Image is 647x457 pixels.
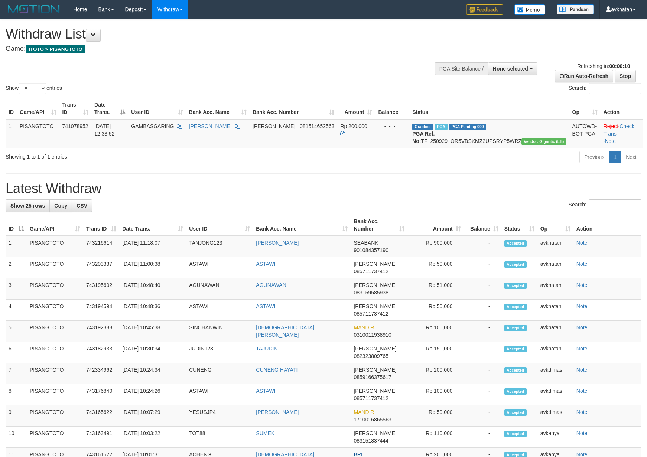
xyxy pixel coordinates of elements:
a: AGUNAWAN [256,282,286,288]
span: Copy 082323809765 to clipboard [354,353,388,359]
b: PGA Ref. No: [412,131,435,144]
td: [DATE] 10:24:34 [119,363,186,384]
a: Run Auto-Refresh [555,70,613,82]
td: [DATE] 11:18:07 [119,236,186,257]
input: Search: [589,199,641,210]
strong: 00:00:10 [609,63,630,69]
a: CUNENG HAYATI [256,367,298,373]
h1: Withdraw List [6,27,424,42]
td: Rp 50,000 [407,405,464,427]
td: avkdimas [537,363,573,384]
h1: Latest Withdraw [6,181,641,196]
a: CSV [72,199,92,212]
td: Rp 100,000 [407,321,464,342]
label: Search: [569,199,641,210]
th: Op: activate to sort column ascending [537,215,573,236]
a: Previous [579,151,609,163]
td: - [464,300,501,321]
td: avknatan [537,257,573,278]
td: 742334962 [83,363,119,384]
a: Note [576,346,588,352]
span: Copy 085711737412 to clipboard [354,268,388,274]
a: [DEMOGRAPHIC_DATA][PERSON_NAME] [256,324,314,338]
td: 7 [6,363,27,384]
td: PISANGTOTO [27,405,83,427]
span: MANDIRI [354,409,375,415]
a: Note [576,430,588,436]
span: Vendor URL: https://dashboard.q2checkout.com/secure [521,138,566,145]
td: Rp 200,000 [407,363,464,384]
img: MOTION_logo.png [6,4,62,15]
td: TF_250929_OR5VBSXMZ2UPSRYP5WRZ [409,119,569,148]
td: Rp 900,000 [407,236,464,257]
td: 743216614 [83,236,119,257]
td: 1 [6,236,27,257]
img: Button%20Memo.svg [514,4,546,15]
td: 743195602 [83,278,119,300]
td: 743165622 [83,405,119,427]
td: PISANGTOTO [27,427,83,448]
td: [DATE] 10:45:38 [119,321,186,342]
td: YESUSJP4 [186,405,253,427]
th: Bank Acc. Number: activate to sort column ascending [250,98,337,119]
td: ASTAWI [186,300,253,321]
span: Copy 083151837444 to clipboard [354,438,388,444]
th: ID: activate to sort column descending [6,215,27,236]
td: avknatan [537,278,573,300]
a: [PERSON_NAME] [189,123,232,129]
span: Copy 1710016865563 to clipboard [354,417,391,422]
td: AUTOWD-BOT-PGA [569,119,601,148]
span: CSV [77,203,87,209]
select: Showentries [19,83,46,94]
td: ASTAWI [186,384,253,405]
th: Bank Acc. Name: activate to sort column ascending [186,98,250,119]
td: [DATE] 10:48:40 [119,278,186,300]
span: Accepted [504,431,527,437]
th: Bank Acc. Number: activate to sort column ascending [351,215,407,236]
td: PISANGTOTO [27,257,83,278]
td: TANJONG123 [186,236,253,257]
span: Copy 0859166375617 to clipboard [354,374,391,380]
td: Rp 150,000 [407,342,464,363]
a: ASTAWI [256,388,275,394]
th: Action [601,98,643,119]
td: avknatan [537,321,573,342]
td: PISANGTOTO [27,300,83,321]
span: Accepted [504,388,527,395]
td: · · [601,119,643,148]
td: [DATE] 11:00:38 [119,257,186,278]
label: Show entries [6,83,62,94]
span: Copy 085711737412 to clipboard [354,395,388,401]
a: Note [576,388,588,394]
td: 743182933 [83,342,119,363]
td: TOT88 [186,427,253,448]
td: PISANGTOTO [27,236,83,257]
td: PISANGTOTO [17,119,59,148]
td: 3 [6,278,27,300]
span: GAMBASGARING [131,123,174,129]
th: Amount: activate to sort column ascending [337,98,375,119]
th: User ID: activate to sort column ascending [128,98,186,119]
label: Search: [569,83,641,94]
img: panduan.png [557,4,594,14]
th: Trans ID: activate to sort column ascending [83,215,119,236]
th: Bank Acc. Name: activate to sort column ascending [253,215,351,236]
span: PGA Pending [449,124,486,130]
a: Note [576,367,588,373]
td: 4 [6,300,27,321]
span: [PERSON_NAME] [354,388,396,394]
td: Rp 110,000 [407,427,464,448]
span: Copy [54,203,67,209]
td: SINCHANWIN [186,321,253,342]
img: Feedback.jpg [466,4,503,15]
td: - [464,405,501,427]
span: [PERSON_NAME] [354,367,396,373]
th: Date Trans.: activate to sort column ascending [119,215,186,236]
td: ASTAWI [186,257,253,278]
td: - [464,427,501,448]
input: Search: [589,83,641,94]
span: Show 25 rows [10,203,45,209]
td: 10 [6,427,27,448]
span: Accepted [504,283,527,289]
a: Next [621,151,641,163]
